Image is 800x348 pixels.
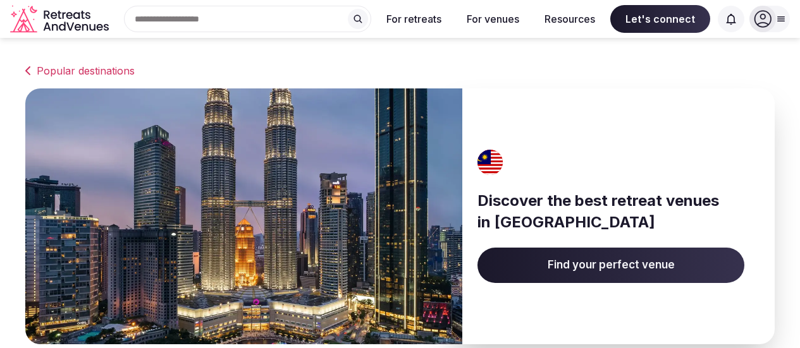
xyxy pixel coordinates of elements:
a: Visit the homepage [10,5,111,33]
a: Find your perfect venue [477,248,744,283]
svg: Retreats and Venues company logo [10,5,111,33]
button: For venues [457,5,529,33]
button: For retreats [376,5,452,33]
h3: Discover the best retreat venues in [GEOGRAPHIC_DATA] [477,190,744,232]
a: Popular destinations [25,63,775,78]
img: Malaysia's flag [474,150,508,175]
span: Let's connect [610,5,710,33]
button: Resources [534,5,605,33]
img: Banner image for Malaysia representative of the country [25,88,462,344]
